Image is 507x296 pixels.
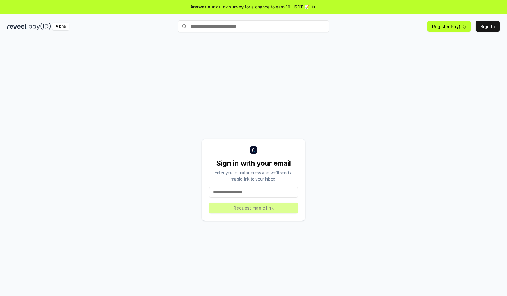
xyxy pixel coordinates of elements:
img: logo_small [250,146,257,154]
img: pay_id [29,23,51,30]
button: Register Pay(ID) [427,21,471,32]
div: Alpha [52,23,69,30]
span: for a chance to earn 10 USDT 📝 [245,4,309,10]
div: Enter your email address and we’ll send a magic link to your inbox. [209,169,298,182]
div: Sign in with your email [209,158,298,168]
img: reveel_dark [7,23,27,30]
span: Answer our quick survey [190,4,244,10]
button: Sign In [476,21,500,32]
